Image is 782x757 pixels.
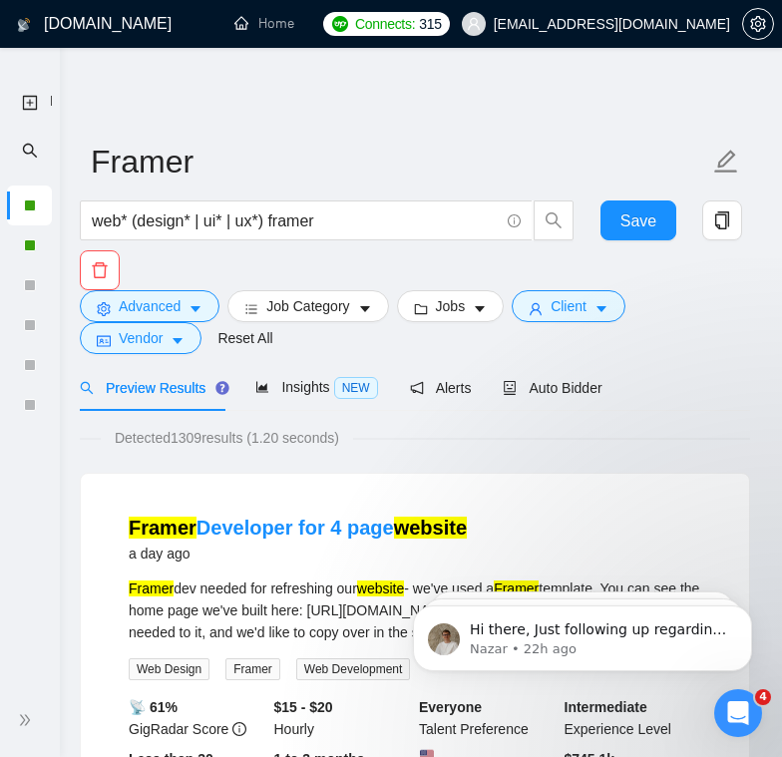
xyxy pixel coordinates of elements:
[129,577,701,643] div: dev needed for refreshing our - we've used a template. You can see the home page we've built here...
[92,208,499,233] input: Search Freelance Jobs...
[419,699,482,715] b: Everyone
[129,580,174,596] mark: Framer
[503,380,601,396] span: Auto Bidder
[713,149,739,175] span: edit
[125,696,270,740] div: GigRadar Score
[467,17,481,31] span: user
[620,208,656,233] span: Save
[529,301,543,316] span: user
[266,295,349,317] span: Job Category
[473,301,487,316] span: caret-down
[80,290,219,322] button: settingAdvancedcaret-down
[535,211,573,229] span: search
[702,200,742,240] button: copy
[334,16,348,30] span: ellipsis
[703,211,741,229] span: copy
[742,16,774,32] a: setting
[17,9,31,41] img: logo
[357,580,404,596] mark: website
[714,689,762,737] iframe: Intercom live chat
[225,658,280,680] span: Framer
[600,200,676,240] button: Save
[22,130,38,170] span: search
[534,200,574,240] button: search
[129,517,467,539] a: FramerDeveloper for 4 pagewebsite
[410,380,472,396] span: Alerts
[97,333,111,348] span: idcard
[80,322,201,354] button: idcardVendorcaret-down
[415,696,561,740] div: Talent Preference
[119,295,181,317] span: Advanced
[80,380,223,396] span: Preview Results
[296,658,411,680] span: Web Development
[594,301,608,316] span: caret-down
[213,379,231,397] div: Tooltip anchor
[227,290,388,322] button: barsJob Categorycaret-down
[119,327,163,349] span: Vendor
[129,658,209,680] span: Web Design
[394,517,467,539] mark: website
[80,381,94,395] span: search
[436,295,466,317] span: Jobs
[755,689,771,705] span: 4
[274,699,333,715] b: $15 - $20
[551,295,586,317] span: Client
[129,542,467,566] div: a day ago
[129,699,178,715] b: 📡 61%
[355,13,415,35] span: Connects:
[414,301,428,316] span: folder
[97,301,111,316] span: setting
[419,13,441,35] span: 315
[80,250,120,290] button: delete
[383,564,782,703] iframe: Intercom notifications message
[7,82,52,122] li: New Scanner
[512,290,625,322] button: userClientcaret-down
[743,16,773,32] span: setting
[397,290,505,322] button: folderJobscaret-down
[358,301,372,316] span: caret-down
[234,15,294,32] a: homeHome
[7,130,52,425] li: My Scanners
[217,327,272,349] a: Reset All
[244,301,258,316] span: bars
[129,517,196,539] mark: Framer
[503,381,517,395] span: robot
[561,696,706,740] div: Experience Level
[101,427,353,449] span: Detected 1309 results (1.20 seconds)
[508,214,521,227] span: info-circle
[410,381,424,395] span: notification
[18,710,38,730] span: double-right
[270,696,416,740] div: Hourly
[22,82,38,123] a: New Scanner
[334,377,378,399] span: NEW
[742,8,774,40] button: setting
[565,699,647,715] b: Intermediate
[171,333,185,348] span: caret-down
[232,722,246,736] span: info-circle
[255,380,269,394] span: area-chart
[81,261,119,279] span: delete
[189,301,202,316] span: caret-down
[91,137,709,187] input: Scanner name...
[255,379,377,395] span: Insights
